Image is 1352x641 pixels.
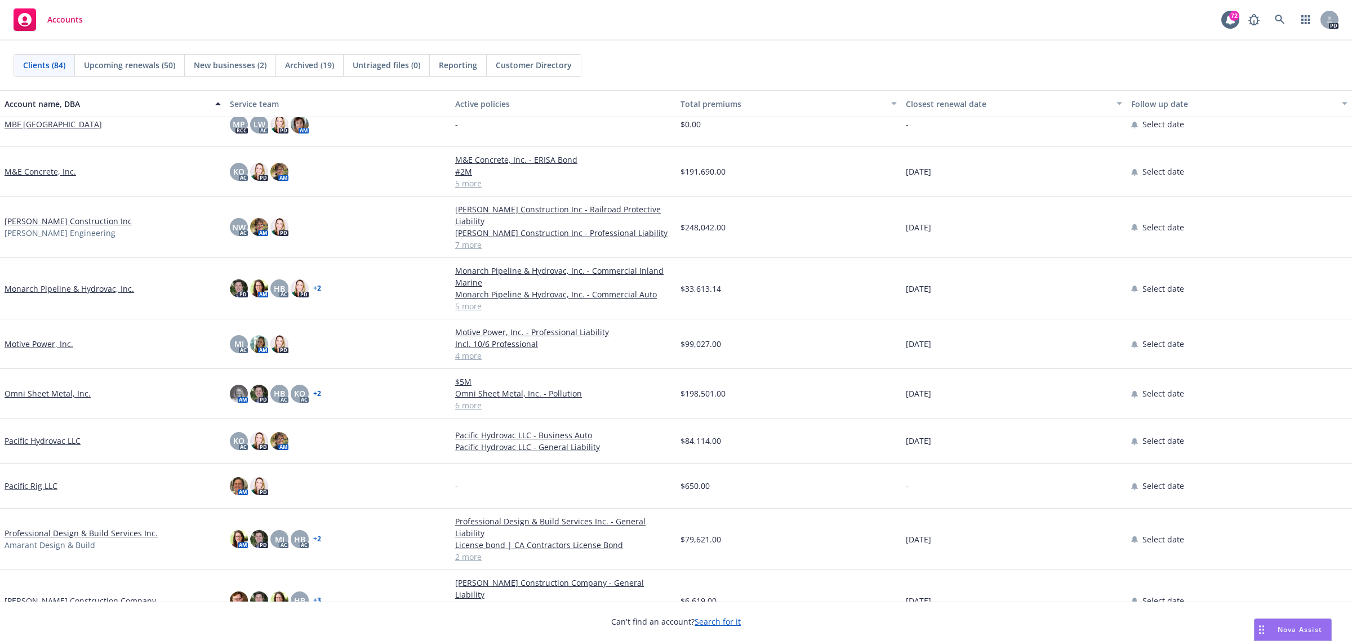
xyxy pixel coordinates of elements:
span: New businesses (2) [194,59,266,71]
span: [DATE] [906,388,931,399]
span: Upcoming renewals (50) [84,59,175,71]
span: Clients (84) [23,59,65,71]
span: $84,114.00 [681,435,721,447]
a: 5 more [455,177,671,189]
span: [DATE] [906,595,931,607]
img: photo [250,385,268,403]
span: Select date [1142,338,1184,350]
span: $198,501.00 [681,388,726,399]
a: Motive Power, Inc. - Professional Liability [455,326,671,338]
div: Follow up date [1131,98,1335,110]
img: photo [250,591,268,609]
span: HB [294,595,305,607]
a: 4 more [455,350,671,362]
a: Pacific Hydrovac LLC [5,435,81,447]
a: Omni Sheet Metal, Inc. - Pollution [455,388,671,399]
span: [DATE] [906,338,931,350]
img: photo [250,432,268,450]
a: $5M [455,376,671,388]
span: Select date [1142,388,1184,399]
button: Active policies [451,90,676,117]
span: Select date [1142,283,1184,295]
img: photo [270,432,288,450]
img: photo [250,477,268,495]
img: photo [270,218,288,236]
span: $79,621.00 [681,533,721,545]
span: HB [274,388,285,399]
span: [DATE] [906,533,931,545]
a: + 3 [313,597,321,604]
span: KO [233,435,244,447]
a: [PERSON_NAME] Construction Company [5,595,156,607]
span: Select date [1142,480,1184,492]
img: photo [250,335,268,353]
span: $191,690.00 [681,166,726,177]
img: photo [270,591,288,609]
a: Search [1269,8,1291,31]
a: Search for it [695,616,741,627]
span: Reporting [439,59,477,71]
span: Customer Directory [496,59,572,71]
span: HB [274,283,285,295]
span: Select date [1142,118,1184,130]
span: Select date [1142,595,1184,607]
a: Monarch Pipeline & Hydrovac, Inc. - Commercial Inland Marine [455,265,671,288]
span: [DATE] [906,221,931,233]
img: photo [250,279,268,297]
div: Account name, DBA [5,98,208,110]
span: NW [232,221,246,233]
span: KO [233,166,244,177]
span: Select date [1142,533,1184,545]
span: $248,042.00 [681,221,726,233]
div: 72 [1229,11,1239,21]
img: photo [230,477,248,495]
span: - [455,480,458,492]
span: [DATE] [906,166,931,177]
a: License bond | CA Contractors License Bond [455,539,671,551]
a: [PERSON_NAME] Construction Inc - Railroad Protective Liability [455,203,671,227]
span: Select date [1142,221,1184,233]
button: Follow up date [1127,90,1352,117]
span: MP [233,118,245,130]
a: Pacific Hydrovac LLC - General Liability [455,441,671,453]
img: photo [250,218,268,236]
a: 7 more [455,239,671,251]
img: photo [291,279,309,297]
a: Monarch Pipeline & Hydrovac, Inc. [5,283,134,295]
div: Active policies [455,98,671,110]
span: $33,613.14 [681,283,721,295]
img: photo [230,279,248,297]
a: Omni Sheet Metal, Inc. [5,388,91,399]
span: $0.00 [681,118,701,130]
a: [PERSON_NAME] Construction Company - General Liability [455,577,671,600]
a: [PERSON_NAME] Construction Inc [5,215,132,227]
a: 6 more [455,399,671,411]
img: photo [230,591,248,609]
span: Accounts [47,15,83,24]
a: Accounts [9,4,87,35]
button: Nova Assist [1254,618,1332,641]
span: Can't find an account? [611,616,741,627]
span: [DATE] [906,435,931,447]
img: photo [270,163,288,181]
a: M&E Concrete, Inc. - ERISA Bond [455,154,671,166]
a: Professional Design & Build Services Inc. - General Liability [455,515,671,539]
span: Amarant Design & Build [5,539,95,551]
a: + 2 [313,285,321,292]
a: #2M [455,166,671,177]
div: Total premiums [681,98,884,110]
span: Select date [1142,166,1184,177]
a: License bond | State of CA-CLB [455,600,671,612]
img: photo [230,530,248,548]
span: HB [294,533,305,545]
a: 5 more [455,300,671,312]
div: Closest renewal date [906,98,1110,110]
button: Service team [225,90,451,117]
span: MJ [275,533,284,545]
img: photo [230,385,248,403]
a: Monarch Pipeline & Hydrovac, Inc. - Commercial Auto [455,288,671,300]
a: 2 more [455,551,671,563]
